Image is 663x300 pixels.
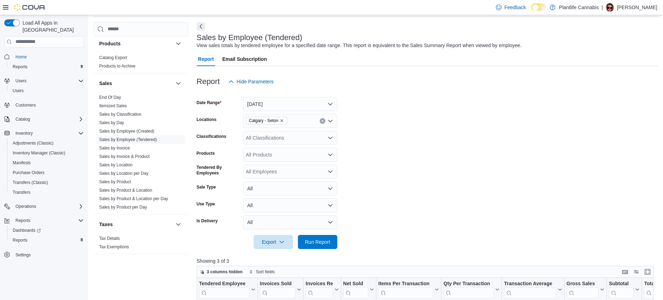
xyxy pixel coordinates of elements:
div: Qty Per Transaction [444,280,494,298]
span: Purchase Orders [10,168,84,177]
span: Tax Details [99,236,120,241]
span: Users [15,78,26,84]
h3: Sales [99,80,112,87]
span: Sales by Location per Day [99,171,148,176]
span: Catalog Export [99,55,127,60]
button: Users [13,77,29,85]
button: Taxes [174,220,183,229]
button: Gross Sales [566,280,604,298]
button: Manifests [7,158,87,168]
button: Reports [7,235,87,245]
button: Remove Calgary - Seton from selection in this group [280,119,284,123]
button: Users [7,86,87,96]
button: Inventory Manager (Classic) [7,148,87,158]
button: Operations [1,202,87,211]
span: Export [258,235,289,249]
a: Users [10,87,26,95]
span: Dashboards [13,228,41,233]
button: Invoices Ref [306,280,338,298]
span: Hide Parameters [237,78,274,85]
button: Transaction Average [504,280,562,298]
span: Sales by Classification [99,111,141,117]
button: Transfers [7,187,87,197]
a: Purchase Orders [10,168,47,177]
label: Locations [197,117,217,122]
a: Reports [10,63,30,71]
div: Tendered Employee [199,280,250,298]
button: Enter fullscreen [643,268,652,276]
span: Transfers [13,190,30,195]
button: Inventory [1,128,87,138]
span: Manifests [13,160,31,166]
a: Dashboards [7,225,87,235]
span: Customers [15,102,36,108]
label: Use Type [197,201,215,207]
a: End Of Day [99,95,121,100]
div: Subtotal [609,280,634,287]
span: Adjustments (Classic) [13,140,53,146]
a: Sales by Location [99,162,133,167]
button: Invoices Sold [260,280,301,298]
a: Customers [13,101,39,109]
button: All [243,181,337,196]
button: All [243,198,337,212]
a: Transfers (Classic) [10,178,51,187]
span: Reports [10,63,84,71]
h3: Products [99,40,121,47]
a: Catalog Export [99,55,127,60]
button: Reports [7,62,87,72]
div: Sasha Iemelianenko [606,3,614,12]
a: Adjustments (Classic) [10,139,56,147]
span: Customers [13,101,84,109]
button: Clear input [320,118,325,124]
button: Inventory [13,129,36,138]
div: Invoices Sold [260,280,295,298]
span: Sales by Employee (Tendered) [99,137,157,142]
span: Sort fields [256,269,275,275]
button: Export [254,235,293,249]
a: Sales by Invoice & Product [99,154,149,159]
button: Open list of options [327,118,333,124]
a: Sales by Day [99,120,124,125]
button: Taxes [99,221,173,228]
a: Reports [10,236,30,244]
div: Taxes [94,234,188,254]
div: Sales [94,93,188,214]
span: 3 columns hidden [207,269,243,275]
a: Sales by Employee (Created) [99,129,154,134]
a: Tax Exemptions [99,244,129,249]
span: Users [10,87,84,95]
a: Products to Archive [99,64,135,69]
button: Subtotal [609,280,639,298]
h3: Report [197,77,220,86]
button: Open list of options [327,135,333,141]
button: Tendered Employee [199,280,255,298]
span: Sales by Product per Day [99,204,147,210]
button: Reports [13,216,33,225]
div: Tendered Employee [199,280,250,287]
span: Adjustments (Classic) [10,139,84,147]
div: Qty Per Transaction [444,280,494,287]
button: Catalog [1,114,87,124]
button: Settings [1,249,87,260]
span: Load All Apps in [GEOGRAPHIC_DATA] [20,19,84,33]
span: Sales by Invoice [99,145,130,151]
span: Reports [13,216,84,225]
button: Adjustments (Classic) [7,138,87,148]
button: Customers [1,100,87,110]
span: Manifests [10,159,84,167]
button: Items Per Transaction [378,280,439,298]
a: Feedback [493,0,529,14]
button: Hide Parameters [225,75,276,89]
span: Run Report [305,238,330,245]
span: Catalog [15,116,30,122]
span: Itemized Sales [99,103,127,109]
span: Transfers (Classic) [10,178,84,187]
p: Showing 3 of 3 [197,257,658,264]
a: Manifests [10,159,33,167]
span: Sales by Product & Location [99,187,152,193]
span: Sales by Employee (Created) [99,128,154,134]
div: Transaction Average [504,280,556,287]
span: Transfers [10,188,84,197]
